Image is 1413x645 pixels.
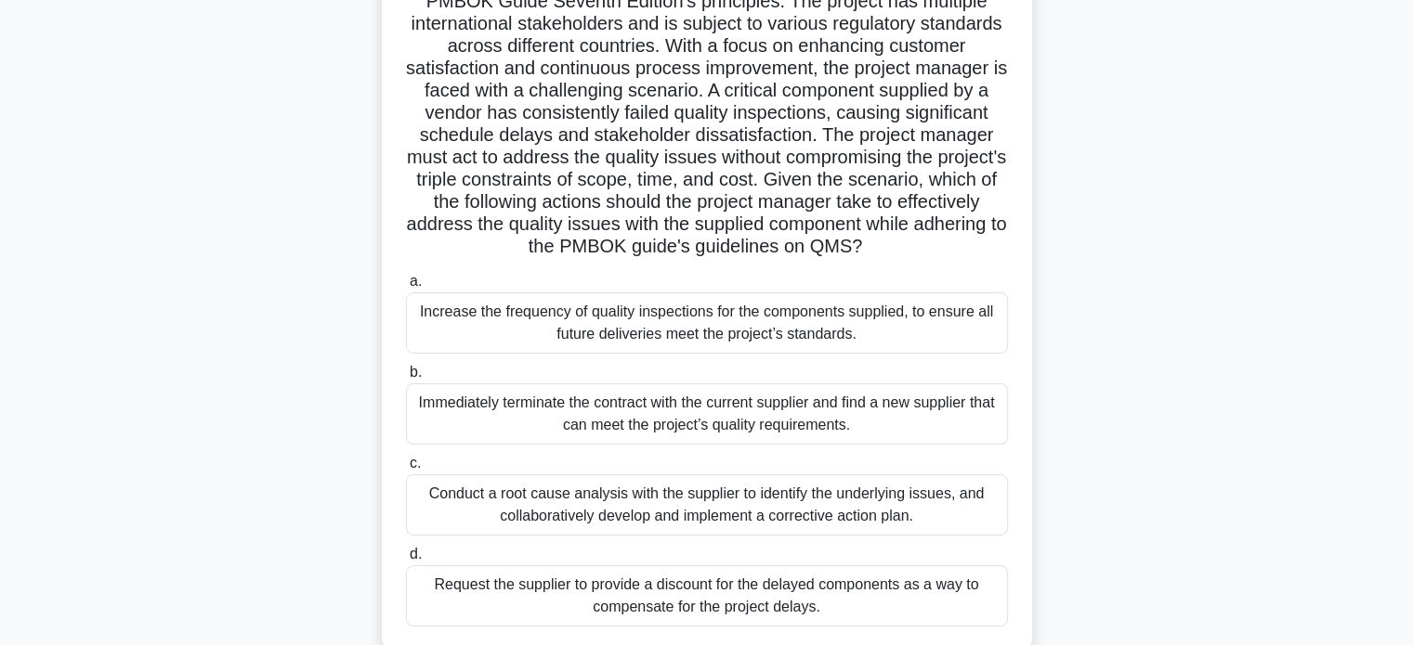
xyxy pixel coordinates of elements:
span: b. [410,364,422,380]
div: Request the supplier to provide a discount for the delayed components as a way to compensate for ... [406,565,1008,626]
div: Immediately terminate the contract with the current supplier and find a new supplier that can mee... [406,383,1008,445]
span: d. [410,546,422,561]
div: Increase the frequency of quality inspections for the components supplied, to ensure all future d... [406,292,1008,354]
span: a. [410,273,422,289]
span: c. [410,455,421,471]
div: Conduct a root cause analysis with the supplier to identify the underlying issues, and collaborat... [406,474,1008,535]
